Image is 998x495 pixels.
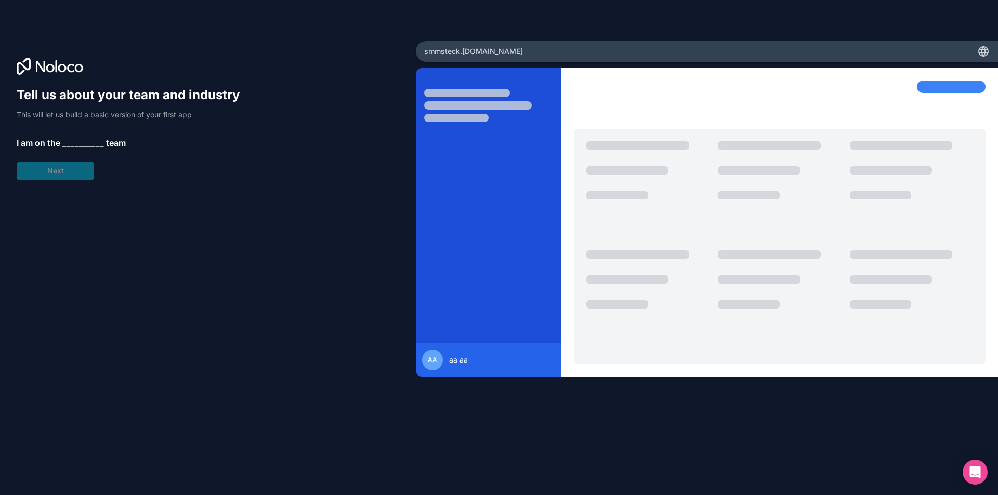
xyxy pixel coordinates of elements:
span: smmsteck .[DOMAIN_NAME] [424,46,523,57]
p: This will let us build a basic version of your first app [17,110,249,120]
span: aa aa [449,355,468,365]
span: __________ [62,137,104,149]
span: team [106,137,126,149]
div: Open Intercom Messenger [963,460,988,485]
h1: Tell us about your team and industry [17,87,249,103]
span: aa [428,356,437,364]
span: I am on the [17,137,60,149]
